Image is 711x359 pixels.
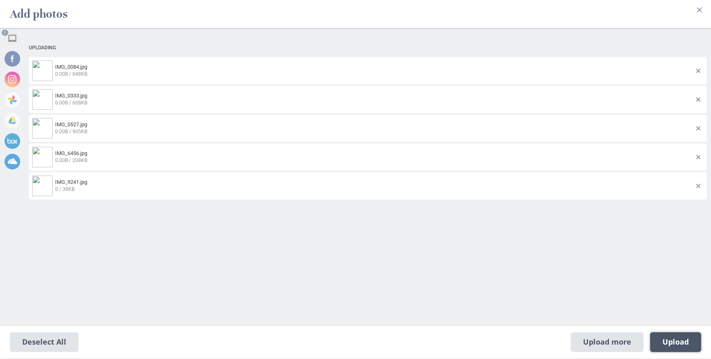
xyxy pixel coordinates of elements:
img: 6ef6d84c-c3b9-4e0e-8b5b-14cc01ff537d [32,60,53,81]
h2: Add photos [10,3,67,25]
span: Upload [650,332,701,352]
div: IMG_9241.jpg [53,179,696,192]
span: 0.00B / [55,129,71,134]
span: 0 / [55,186,61,192]
img: cd7fd49d-a775-4ed6-b9cd-8382ea79e866 [32,89,53,110]
div: IMG_0527.jpg [53,121,696,135]
img: 443258f6-a278-4bf6-9ab5-f0b2cacdddc7 [32,176,53,196]
span: Upload more [571,332,644,352]
span: 905KB [72,129,87,134]
span: 848KB [72,71,87,77]
span: IMG_9241.jpg [55,179,87,185]
div: IMG_0084.jpg [53,64,696,77]
span: IMG_0084.jpg [55,64,87,70]
span: 0.00B / [55,100,71,106]
span: 608KB [72,100,87,106]
span: 0.00B / [55,71,71,77]
div: IMG_0333.jpg [53,93,696,106]
span: 208KB [72,157,87,163]
button: Close [693,3,706,16]
span: IMG_6456.jpg [55,150,87,156]
span: Deselect All [10,332,79,352]
span: 0.00B / [55,157,71,163]
span: 38KB [63,186,74,192]
img: 4efe57b8-821d-4a8c-8efe-b26c897dd393 [32,147,53,167]
span: Upload [662,338,689,347]
img: 9624827f-e02b-4d99-82fd-8a3a2b06ac3e [32,118,53,139]
span: IMG_0527.jpg [55,121,87,127]
div: Uploading [29,40,707,56]
span: IMG_0333.jpg [55,93,87,99]
div: IMG_6456.jpg [53,150,696,164]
